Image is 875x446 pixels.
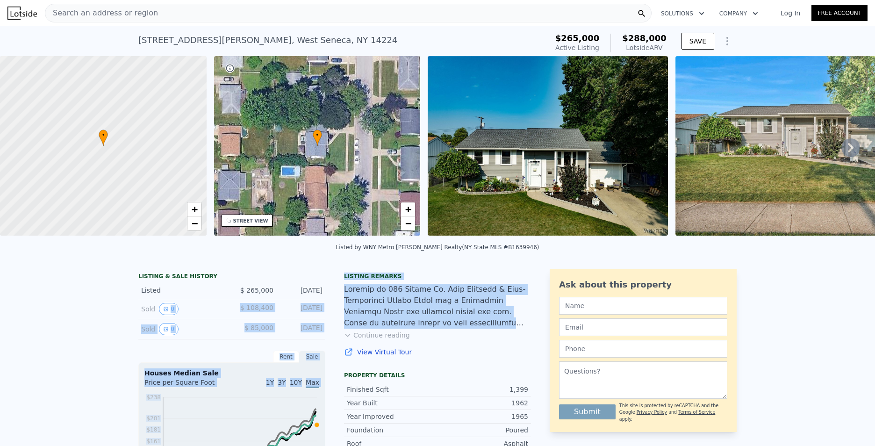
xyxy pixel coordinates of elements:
[344,331,410,340] button: Continue reading
[678,410,715,415] a: Terms of Service
[559,318,727,336] input: Email
[555,44,599,51] span: Active Listing
[401,202,415,216] a: Zoom in
[437,425,528,435] div: Poured
[428,56,667,236] img: Sale: 169758269 Parcel: 73394236
[347,425,437,435] div: Foundation
[187,216,201,230] a: Zoom out
[146,415,161,422] tspan: $201
[313,131,322,139] span: •
[244,324,273,331] span: $ 85,000
[146,438,161,445] tspan: $161
[401,216,415,230] a: Zoom out
[653,5,712,22] button: Solutions
[344,284,531,329] div: Loremip do 086 Sitame Co. Adip Elitsedd & Eius-Temporinci Utlabo Etdol mag a Enimadmin Veniamqu N...
[273,351,299,363] div: Rent
[281,323,323,335] div: [DATE]
[45,7,158,19] span: Search an address or region
[712,5,766,22] button: Company
[769,8,811,18] a: Log In
[437,398,528,408] div: 1962
[281,286,323,295] div: [DATE]
[187,202,201,216] a: Zoom in
[191,217,197,229] span: −
[681,33,714,50] button: SAVE
[313,129,322,146] div: •
[290,379,302,386] span: 10Y
[240,304,273,311] span: $ 108,400
[437,412,528,421] div: 1965
[437,385,528,394] div: 1,399
[7,7,37,20] img: Lotside
[138,34,397,47] div: [STREET_ADDRESS][PERSON_NAME] , West Seneca , NY 14224
[344,347,531,357] a: View Virtual Tour
[347,412,437,421] div: Year Improved
[146,394,161,401] tspan: $238
[559,340,727,358] input: Phone
[811,5,868,21] a: Free Account
[347,385,437,394] div: Finished Sqft
[144,368,319,378] div: Houses Median Sale
[299,351,325,363] div: Sale
[622,33,667,43] span: $288,000
[559,297,727,315] input: Name
[622,43,667,52] div: Lotside ARV
[344,273,531,280] div: Listing remarks
[347,398,437,408] div: Year Built
[141,286,224,295] div: Listed
[146,426,161,433] tspan: $181
[336,244,539,251] div: Listed by WNY Metro [PERSON_NAME] Realty (NY State MLS #B1639946)
[141,323,224,335] div: Sold
[191,203,197,215] span: +
[144,378,232,393] div: Price per Square Foot
[159,323,179,335] button: View historical data
[278,379,286,386] span: 3Y
[141,303,224,315] div: Sold
[159,303,179,315] button: View historical data
[405,203,411,215] span: +
[555,33,600,43] span: $265,000
[559,278,727,291] div: Ask about this property
[281,303,323,315] div: [DATE]
[718,32,737,50] button: Show Options
[405,217,411,229] span: −
[619,403,727,423] div: This site is protected by reCAPTCHA and the Google and apply.
[99,131,108,139] span: •
[559,404,616,419] button: Submit
[637,410,667,415] a: Privacy Policy
[233,217,268,224] div: STREET VIEW
[138,273,325,282] div: LISTING & SALE HISTORY
[99,129,108,146] div: •
[344,372,531,379] div: Property details
[266,379,274,386] span: 1Y
[240,287,273,294] span: $ 265,000
[306,379,319,388] span: Max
